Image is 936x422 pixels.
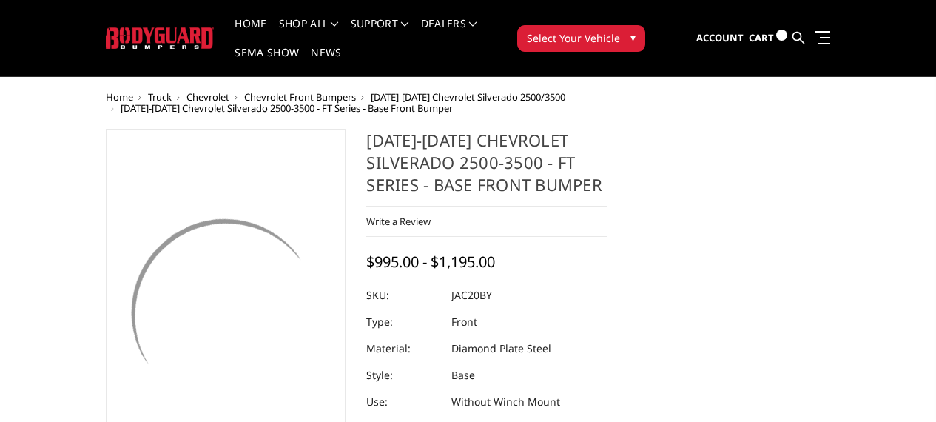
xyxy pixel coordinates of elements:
[451,282,492,309] dd: JAC20BY
[279,19,339,47] a: shop all
[749,31,774,44] span: Cart
[235,47,299,76] a: SEMA Show
[696,31,744,44] span: Account
[451,335,551,362] dd: Diamond Plate Steel
[366,282,440,309] dt: SKU:
[311,47,341,76] a: News
[366,129,607,207] h1: [DATE]-[DATE] Chevrolet Silverado 2500-3500 - FT Series - Base Front Bumper
[371,90,565,104] a: [DATE]-[DATE] Chevrolet Silverado 2500/3500
[749,18,787,58] a: Cart
[366,362,440,389] dt: Style:
[244,90,356,104] a: Chevrolet Front Bumpers
[517,25,645,52] button: Select Your Vehicle
[366,389,440,415] dt: Use:
[366,215,431,228] a: Write a Review
[696,19,744,58] a: Account
[106,90,133,104] a: Home
[451,362,475,389] dd: Base
[451,389,560,415] dd: Without Winch Mount
[121,101,453,115] span: [DATE]-[DATE] Chevrolet Silverado 2500-3500 - FT Series - Base Front Bumper
[186,90,229,104] a: Chevrolet
[451,309,477,335] dd: Front
[351,19,409,47] a: Support
[421,19,477,47] a: Dealers
[106,27,215,49] img: BODYGUARD BUMPERS
[148,90,172,104] a: Truck
[366,335,440,362] dt: Material:
[366,309,440,335] dt: Type:
[235,19,266,47] a: Home
[527,30,620,46] span: Select Your Vehicle
[366,252,495,272] span: $995.00 - $1,195.00
[630,30,636,45] span: ▾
